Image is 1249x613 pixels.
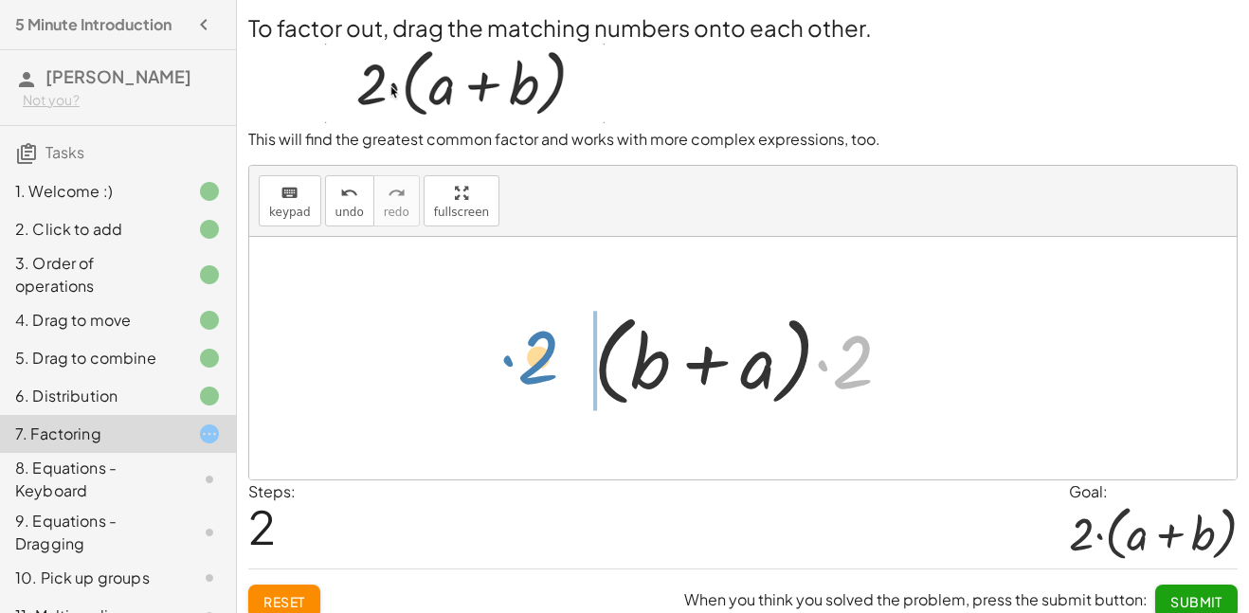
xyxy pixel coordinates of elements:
button: keyboardkeypad [259,175,321,226]
h4: 5 Minute Introduction [15,13,172,36]
span: Tasks [45,142,84,162]
i: Task finished. [198,263,221,286]
div: 5. Drag to combine [15,347,168,370]
div: Goal: [1069,480,1238,503]
i: Task not started. [198,468,221,491]
img: 3377f121076139ece68a6080b70b10c2af52822142e68bb6169fbb7008498492.gif [325,44,605,123]
span: 2 [248,497,276,555]
i: Task finished. [198,218,221,241]
div: 10. Pick up groups [15,567,168,589]
p: This will find the greatest common factor and works with more complex expressions, too. [248,129,1238,151]
button: redoredo [373,175,420,226]
div: 9. Equations - Dragging [15,510,168,555]
i: Task not started. [198,567,221,589]
div: 4. Drag to move [15,309,168,332]
label: Steps: [248,481,296,501]
i: undo [340,182,358,205]
button: fullscreen [424,175,499,226]
span: Submit [1170,593,1222,610]
button: undoundo [325,175,374,226]
span: Reset [263,593,305,610]
i: Task not started. [198,521,221,544]
i: Task finished. [198,180,221,203]
div: 8. Equations - Keyboard [15,457,168,502]
span: undo [335,206,364,219]
div: Not you? [23,91,221,110]
div: 6. Distribution [15,385,168,407]
span: redo [384,206,409,219]
i: Task started. [198,423,221,445]
i: keyboard [281,182,299,205]
span: fullscreen [434,206,489,219]
i: Task finished. [198,347,221,370]
span: [PERSON_NAME] [45,65,191,87]
h2: To factor out, drag the matching numbers onto each other. [248,11,1238,44]
div: 2. Click to add [15,218,168,241]
span: When you think you solved the problem, press the submit button: [684,589,1148,609]
div: 1. Welcome :) [15,180,168,203]
div: 7. Factoring [15,423,168,445]
span: keypad [269,206,311,219]
i: Task finished. [198,309,221,332]
i: redo [388,182,406,205]
i: Task finished. [198,385,221,407]
div: 3. Order of operations [15,252,168,297]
